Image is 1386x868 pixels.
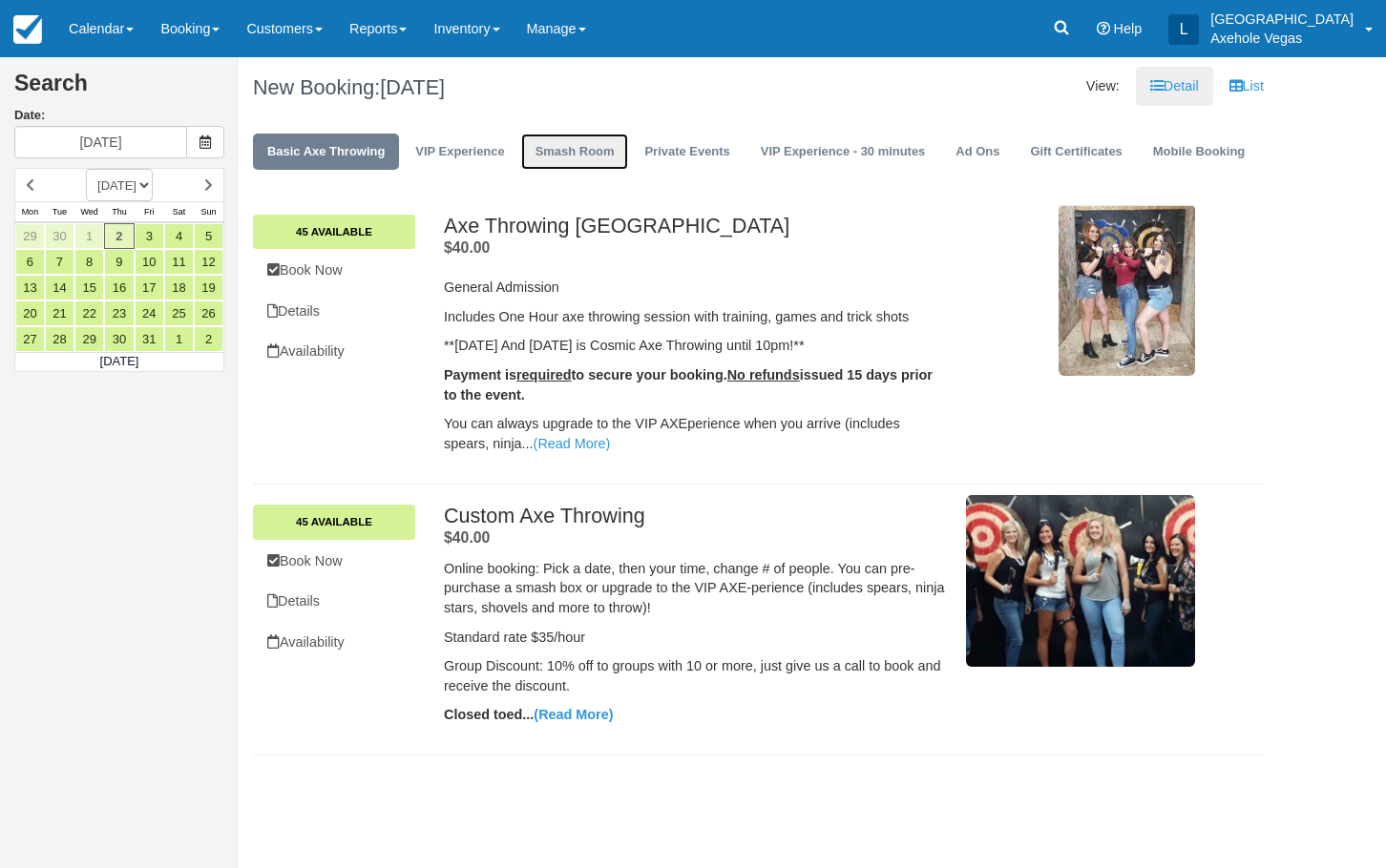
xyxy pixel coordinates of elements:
[444,505,945,527] h2: Custom Axe Throwing
[727,367,800,382] u: No refunds
[253,215,415,249] a: 45 Available
[534,707,613,722] a: (Read More)
[164,249,194,275] a: 11
[1114,21,1143,36] span: Help
[45,223,74,249] a: 30
[253,292,415,331] a: Details
[1168,14,1199,45] div: L
[444,239,490,256] strong: Price: $40
[253,251,415,290] a: Book Now
[1059,204,1195,376] img: M2-3
[444,414,945,453] p: You can always upgrade to the VIP AXEperience when you arrive (includes spears, ninja...
[164,326,194,352] a: 1
[74,300,104,326] a: 22
[45,275,74,300] a: 14
[15,353,224,372] td: [DATE]
[14,107,224,125] label: Date:
[444,529,490,546] strong: Price: $40
[194,326,223,352] a: 2
[13,15,42,44] img: checkfront-main-nav-mini-logo.png
[1097,22,1110,35] i: Help
[74,202,104,223] th: Wed
[15,249,45,275] a: 6
[104,326,134,352] a: 30
[444,367,933,403] strong: Payment is to secure your booking. issued 15 days prior to the event.
[194,300,223,326] a: 26
[444,336,945,356] p: **[DATE] And [DATE] is Cosmic Axe Throwing until 10pm!**
[15,223,45,249] a: 29
[194,249,223,275] a: 12
[74,275,104,300] a: 15
[253,332,415,371] a: Availability
[1210,29,1354,48] p: Axehole Vegas
[194,275,223,300] a: 19
[746,134,940,171] a: VIP Experience - 30 minutes
[253,542,415,581] a: Book Now
[14,72,224,107] h2: Search
[164,202,194,223] th: Sat
[45,202,74,223] th: Tue
[444,278,945,298] p: General Admission
[630,134,744,171] a: Private Events
[74,249,104,275] a: 8
[135,202,164,223] th: Fri
[15,300,45,326] a: 20
[1139,134,1259,171] a: Mobile Booking
[444,656,945,695] p: Group Discount: 10% off to groups with 10 or more, just give us a call to book and receive the di...
[444,559,945,618] p: Online booking: Pick a date, then your time, change # of people. You can pre-purchase a smash box...
[135,223,164,249] a: 3
[135,326,164,352] a: 31
[45,249,74,275] a: 7
[74,223,104,249] a: 1
[521,134,629,171] a: Smash Room
[135,275,164,300] a: 17
[1215,67,1278,106] a: List
[194,202,223,223] th: Sun
[444,239,490,256] span: $40.00
[253,623,415,662] a: Availability
[15,275,45,300] a: 13
[1016,134,1136,171] a: Gift Certificates
[253,76,745,99] h1: New Booking:
[15,326,45,352] a: 27
[45,326,74,352] a: 28
[941,134,1014,171] a: Ad Ons
[444,307,945,327] p: Includes One Hour axe throwing session with training, games and trick shots
[966,495,1195,667] img: M85-2
[1136,67,1213,106] a: Detail
[516,367,572,382] u: required
[444,215,945,238] h2: Axe Throwing [GEOGRAPHIC_DATA]
[253,134,399,171] a: Basic Axe Throwing
[444,707,614,722] strong: Closed toed...
[45,300,74,326] a: 21
[444,628,945,648] p: Standard rate $35/hour
[253,582,415,621] a: Details
[104,202,134,223] th: Thu
[15,202,45,223] th: Mon
[164,223,194,249] a: 4
[1210,10,1354,29] p: [GEOGRAPHIC_DATA]
[104,249,134,275] a: 9
[104,223,134,249] a: 2
[104,275,134,300] a: 16
[380,75,445,99] span: [DATE]
[534,436,611,451] a: (Read More)
[164,275,194,300] a: 18
[104,300,134,326] a: 23
[164,300,194,326] a: 25
[74,326,104,352] a: 29
[135,249,164,275] a: 10
[401,134,518,171] a: VIP Experience
[135,300,164,326] a: 24
[253,505,415,539] a: 45 Available
[194,223,223,249] a: 5
[1072,67,1134,106] li: View:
